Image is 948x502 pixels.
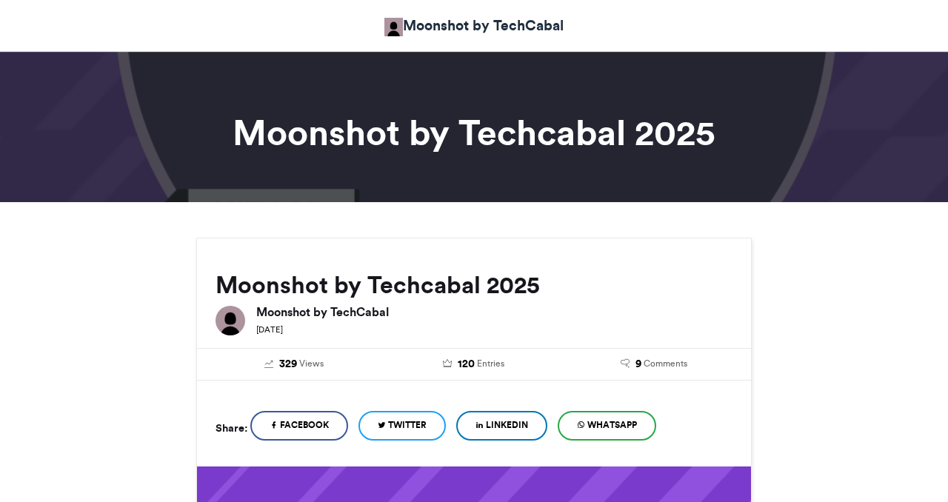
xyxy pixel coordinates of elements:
span: 120 [458,356,475,372]
span: Facebook [280,418,329,432]
span: Comments [644,357,687,370]
h2: Moonshot by Techcabal 2025 [216,272,732,298]
a: Twitter [358,411,446,441]
span: Twitter [388,418,427,432]
small: [DATE] [256,324,283,335]
span: WhatsApp [587,418,637,432]
a: 329 Views [216,356,373,372]
h1: Moonshot by Techcabal 2025 [63,115,885,150]
h6: Moonshot by TechCabal [256,306,732,318]
span: LinkedIn [486,418,528,432]
a: 9 Comments [575,356,732,372]
h5: Share: [216,418,247,438]
span: Views [299,357,324,370]
img: Moonshot by TechCabal [216,306,245,335]
a: Facebook [250,411,348,441]
a: 120 Entries [395,356,553,372]
span: 329 [279,356,297,372]
span: 9 [635,356,641,372]
span: Entries [477,357,504,370]
img: Moonshot by TechCabal [384,18,403,36]
a: LinkedIn [456,411,547,441]
a: Moonshot by TechCabal [384,15,564,36]
a: WhatsApp [558,411,656,441]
